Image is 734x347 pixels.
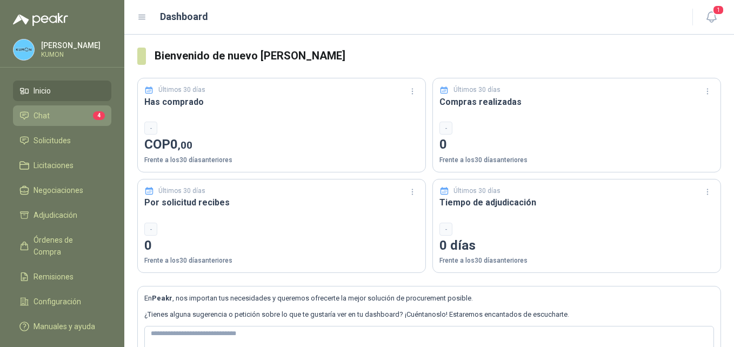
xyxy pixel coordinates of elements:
[712,5,724,15] span: 1
[144,155,419,165] p: Frente a los 30 días anteriores
[34,159,74,171] span: Licitaciones
[13,155,111,176] a: Licitaciones
[144,223,157,236] div: -
[34,110,50,122] span: Chat
[144,293,714,304] p: En , nos importan tus necesidades y queremos ofrecerte la mejor solución de procurement posible.
[13,13,68,26] img: Logo peakr
[34,135,71,146] span: Solicitudes
[155,48,721,64] h3: Bienvenido de nuevo [PERSON_NAME]
[439,122,452,135] div: -
[144,122,157,135] div: -
[13,291,111,312] a: Configuración
[439,256,714,266] p: Frente a los 30 días anteriores
[158,85,205,95] p: Últimos 30 días
[152,294,172,302] b: Peakr
[144,236,419,256] p: 0
[160,9,208,24] h1: Dashboard
[144,95,419,109] h3: Has comprado
[34,271,74,283] span: Remisiones
[439,236,714,256] p: 0 días
[144,135,419,155] p: COP
[144,256,419,266] p: Frente a los 30 días anteriores
[702,8,721,27] button: 1
[439,155,714,165] p: Frente a los 30 días anteriores
[93,111,105,120] span: 4
[13,205,111,225] a: Adjudicación
[13,130,111,151] a: Solicitudes
[34,234,101,258] span: Órdenes de Compra
[34,85,51,97] span: Inicio
[41,42,109,49] p: [PERSON_NAME]
[34,321,95,332] span: Manuales y ayuda
[13,105,111,126] a: Chat4
[13,266,111,287] a: Remisiones
[13,180,111,201] a: Negociaciones
[453,85,501,95] p: Últimos 30 días
[170,137,192,152] span: 0
[144,196,419,209] h3: Por solicitud recibes
[41,51,109,58] p: KUMON
[439,135,714,155] p: 0
[14,39,34,60] img: Company Logo
[439,196,714,209] h3: Tiempo de adjudicación
[158,186,205,196] p: Últimos 30 días
[34,296,81,308] span: Configuración
[178,139,192,151] span: ,00
[144,309,714,320] p: ¿Tienes alguna sugerencia o petición sobre lo que te gustaría ver en tu dashboard? ¡Cuéntanoslo! ...
[34,184,83,196] span: Negociaciones
[13,81,111,101] a: Inicio
[439,223,452,236] div: -
[34,209,77,221] span: Adjudicación
[439,95,714,109] h3: Compras realizadas
[13,230,111,262] a: Órdenes de Compra
[13,316,111,337] a: Manuales y ayuda
[453,186,501,196] p: Últimos 30 días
